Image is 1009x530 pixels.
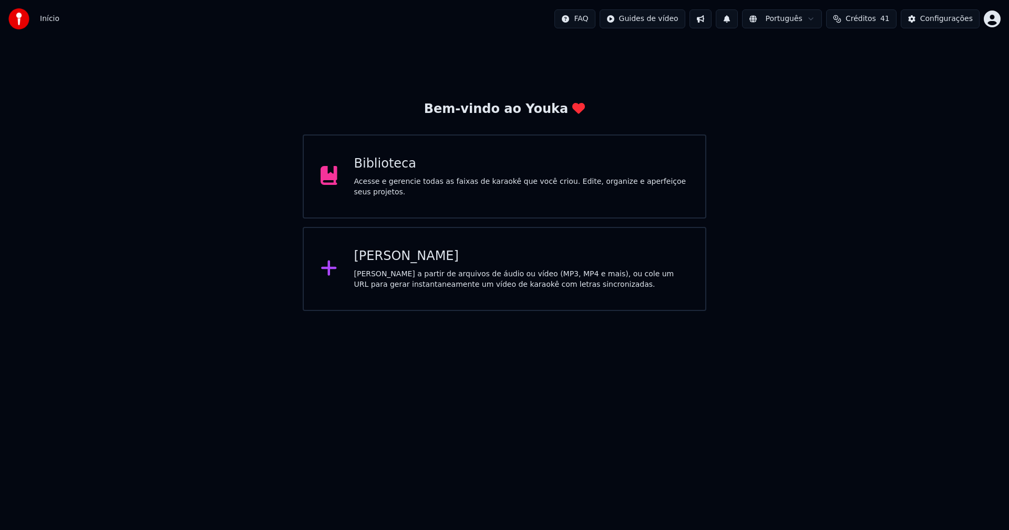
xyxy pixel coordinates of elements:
div: Biblioteca [354,155,689,172]
button: Configurações [901,9,980,28]
span: Início [40,14,59,24]
div: [PERSON_NAME] a partir de arquivos de áudio ou vídeo (MP3, MP4 e mais), ou cole um URL para gerar... [354,269,689,290]
span: 41 [880,14,890,24]
div: Bem-vindo ao Youka [424,101,585,118]
button: FAQ [554,9,595,28]
button: Créditos41 [826,9,897,28]
button: Guides de vídeo [600,9,685,28]
div: Acesse e gerencie todas as faixas de karaokê que você criou. Edite, organize e aperfeiçoe seus pr... [354,176,689,198]
span: Créditos [846,14,876,24]
div: [PERSON_NAME] [354,248,689,265]
img: youka [8,8,29,29]
nav: breadcrumb [40,14,59,24]
div: Configurações [920,14,973,24]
